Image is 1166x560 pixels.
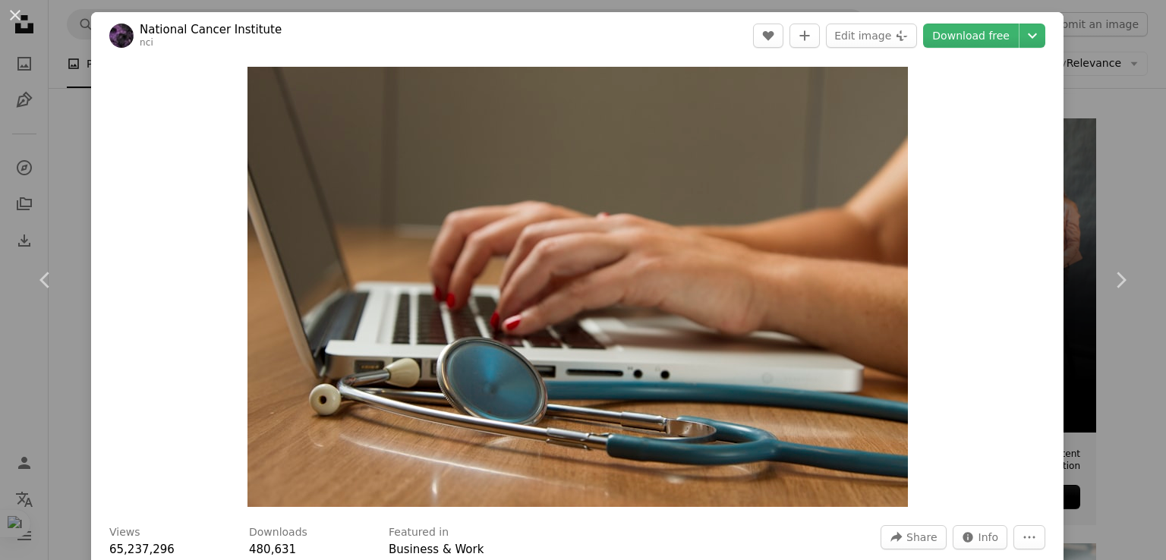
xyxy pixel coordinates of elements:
[789,24,820,48] button: Add to Collection
[247,67,908,507] button: Zoom in on this image
[247,67,908,507] img: person sitting while using laptop computer and green stethoscope near
[140,22,282,37] a: National Cancer Institute
[923,24,1019,48] a: Download free
[109,543,175,556] span: 65,237,296
[389,543,484,556] a: Business & Work
[109,24,134,48] img: Go to National Cancer Institute's profile
[753,24,783,48] button: Like
[389,525,449,540] h3: Featured in
[249,525,307,540] h3: Downloads
[109,525,140,540] h3: Views
[1013,525,1045,549] button: More Actions
[906,526,937,549] span: Share
[881,525,946,549] button: Share this image
[978,526,999,549] span: Info
[140,37,153,48] a: nci
[249,543,296,556] span: 480,631
[1075,207,1166,353] a: Next
[953,525,1008,549] button: Stats about this image
[826,24,917,48] button: Edit image
[1019,24,1045,48] button: Choose download size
